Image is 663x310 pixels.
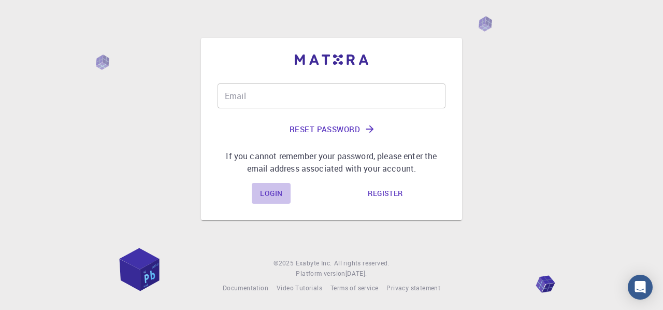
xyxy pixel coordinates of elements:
a: Privacy statement [386,283,440,293]
p: If you cannot remember your password, please enter the email address associated with your account. [218,150,445,175]
a: [DATE]. [345,269,367,279]
span: Platform version [296,269,345,279]
a: Video Tutorials [277,283,322,293]
span: Privacy statement [386,284,440,292]
span: Documentation [223,284,268,292]
span: Exabyte Inc. [296,259,332,267]
div: Open Intercom Messenger [628,275,653,300]
a: Exabyte Inc. [296,258,332,269]
a: Terms of service [330,283,378,293]
a: Documentation [223,283,268,293]
span: © 2025 [273,258,295,269]
span: All rights reserved. [334,258,390,269]
a: Login [252,183,291,204]
span: [DATE] . [345,269,367,277]
button: Reset Password [218,117,445,142]
a: Register [359,183,411,204]
span: Video Tutorials [277,284,322,292]
span: Terms of service [330,284,378,292]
